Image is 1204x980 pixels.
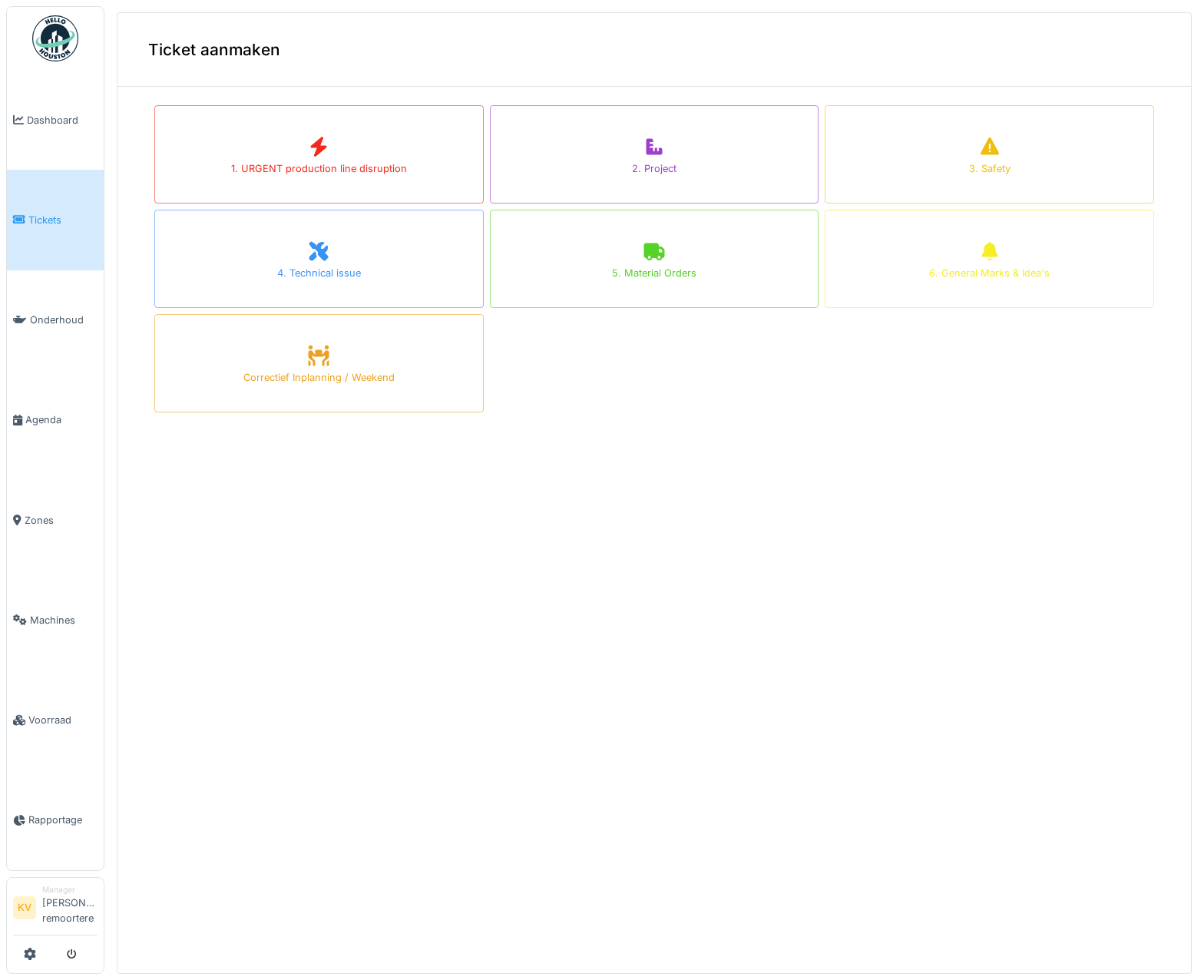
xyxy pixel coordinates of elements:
a: Onderhoud [7,270,104,370]
div: Ticket aanmaken [117,13,1191,87]
a: Dashboard [7,70,104,170]
a: Voorraad [7,670,104,770]
div: Manager [42,884,98,896]
span: Onderhoud [30,313,98,327]
div: 3. Safety [969,161,1011,176]
img: Badge_color-CXgf-gQk.svg [32,15,78,61]
div: 1. URGENT production line disruption [231,161,407,176]
span: Tickets [28,213,98,227]
a: Agenda [7,370,104,470]
a: KV Manager[PERSON_NAME] remoortere [13,884,98,935]
a: Machines [7,570,104,670]
a: Zones [7,470,104,570]
a: Rapportage [7,770,104,870]
span: Machines [30,613,98,627]
li: [PERSON_NAME] remoortere [42,884,98,932]
div: 5. Material Orders [612,266,696,280]
div: 2. Project [632,161,676,176]
span: Dashboard [27,113,98,127]
a: Tickets [7,170,104,270]
div: Correctief Inplanning / Weekend [243,370,395,385]
span: Agenda [25,412,98,427]
li: KV [13,896,36,919]
div: 4. Technical issue [277,266,361,280]
span: Zones [25,513,98,528]
div: 6. General Marks & Idea's [929,266,1050,280]
span: Rapportage [28,813,98,827]
span: Voorraad [28,713,98,727]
